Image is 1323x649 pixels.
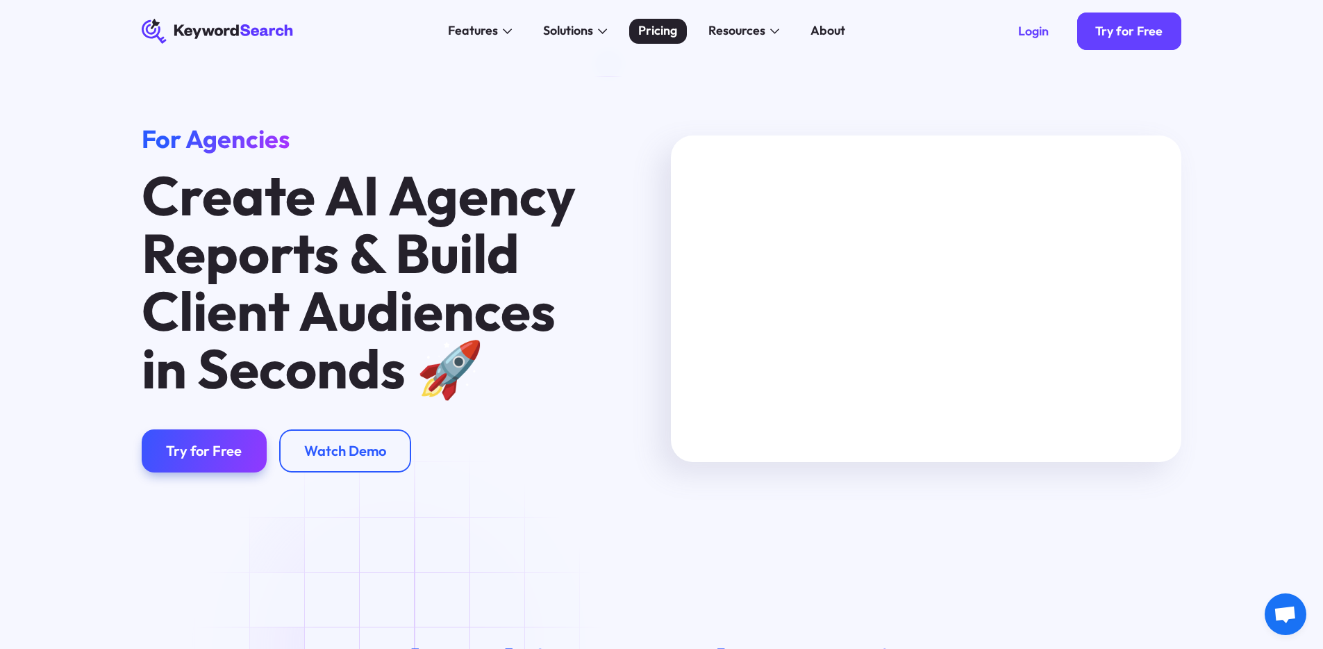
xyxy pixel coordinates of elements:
div: Features [448,22,498,40]
a: About [801,19,855,44]
div: About [810,22,845,40]
div: Try for Free [166,442,242,459]
span: For Agencies [142,123,290,154]
div: Login [1018,24,1049,39]
div: Pricing [638,22,677,40]
div: Try for Free [1095,24,1163,39]
a: Pricing [629,19,687,44]
iframe: KeywordSearch Agency Reports [671,135,1181,461]
div: Solutions [543,22,593,40]
a: Mở cuộc trò chuyện [1265,593,1306,635]
a: Try for Free [1077,13,1182,50]
div: Watch Demo [304,442,386,459]
a: Try for Free [142,429,267,473]
h1: Create AI Agency Reports & Build Client Audiences in Seconds 🚀 [142,167,590,398]
a: Login [999,13,1067,50]
div: Resources [708,22,765,40]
